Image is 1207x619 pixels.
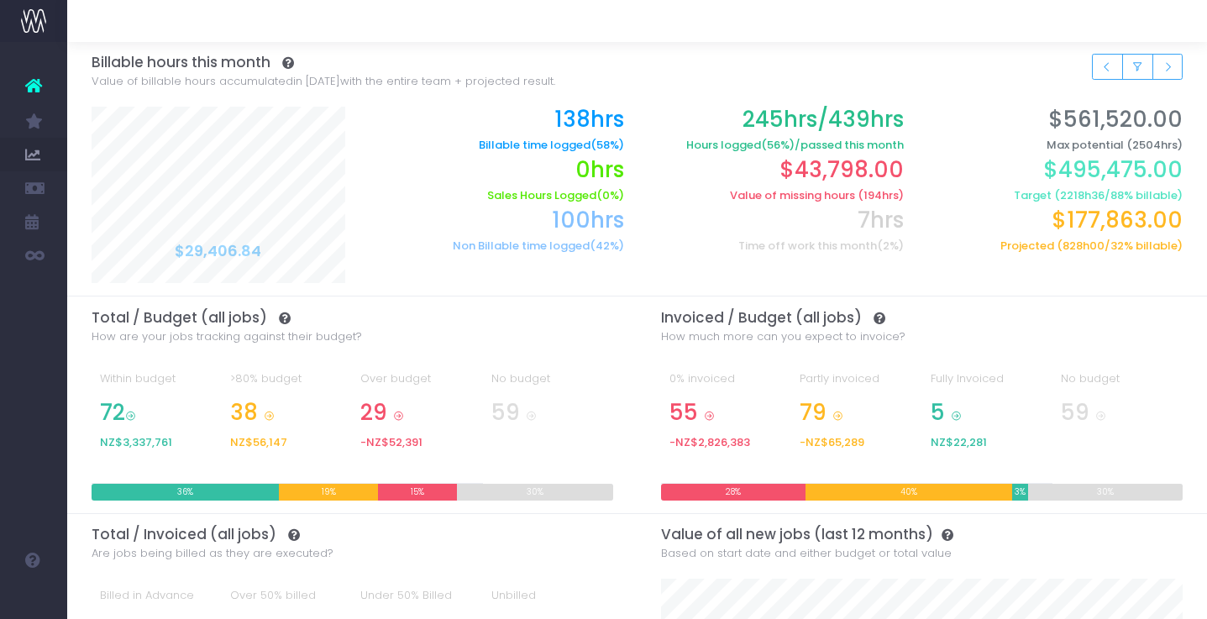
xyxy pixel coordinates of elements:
[230,587,344,616] div: Over 50% billed
[230,370,344,400] div: >80% budget
[649,139,903,152] h6: Hours logged /passed this month
[360,587,474,616] div: Under 50% Billed
[370,239,624,253] h6: Non Billable time logged
[370,207,624,233] h2: 100hrs
[806,484,1012,501] div: 40%
[669,436,750,449] span: -NZ$2,826,383
[491,587,605,616] div: Unbilled
[590,139,624,152] span: (58%)
[761,139,795,152] span: (56%)
[1061,370,1174,400] div: No budget
[457,484,613,501] div: 30%
[661,545,952,562] span: Based on start date and either budget or total value
[279,484,378,501] div: 19%
[92,484,280,501] div: 36%
[360,436,422,449] span: -NZ$52,391
[21,585,46,611] img: images/default_profile_image.png
[800,370,913,400] div: Partly invoiced
[649,157,903,183] h2: $43,798.00
[100,587,213,616] div: Billed in Advance
[590,239,624,253] span: (42%)
[661,328,905,345] span: How much more can you expect to invoice?
[370,157,624,183] h2: 0hrs
[596,189,624,202] span: (0%)
[929,157,1183,183] h2: $495,475.00
[100,436,172,449] span: NZ$3,337,761
[931,370,1044,400] div: Fully Invoiced
[1110,239,1124,253] span: 32
[92,54,1183,71] h3: Billable hours this month
[230,400,258,426] span: 38
[661,526,1183,543] h3: Value of all new jobs (last 12 months)
[929,107,1183,133] h2: $561,520.00
[491,370,605,400] div: No budget
[649,239,903,253] h6: Time off work this month
[92,73,555,90] span: Value of billable hours accumulated with the entire team + projected result.
[370,189,624,202] h6: Sales Hours Logged
[649,107,903,133] h2: 245hrs/439hrs
[370,139,624,152] h6: Billable time logged
[931,400,945,426] span: 5
[1060,189,1105,202] span: 2218h36
[649,207,903,233] h2: 7hrs
[661,309,862,326] span: Invoiced / Budget (all jobs)
[929,207,1183,233] h2: $177,863.00
[1028,484,1183,501] div: 30%
[877,239,904,253] span: (2%)
[800,436,864,449] span: -NZ$65,289
[100,370,213,400] div: Within budget
[370,107,624,133] h2: 138hrs
[661,484,806,501] div: 28%
[929,239,1183,253] h6: Projected ( / % billable)
[669,400,698,426] span: 55
[931,436,987,449] span: NZ$22,281
[230,436,287,449] span: NZ$56,147
[360,370,474,400] div: Over budget
[1092,54,1183,80] div: Small button group
[92,526,276,543] span: Total / Invoiced (all jobs)
[293,73,340,90] span: in [DATE]
[1061,400,1089,426] span: 59
[92,545,333,562] span: Are jobs being billed as they are executed?
[929,189,1183,202] h6: Target ( / % billable)
[92,309,267,326] span: Total / Budget (all jobs)
[1012,484,1027,501] div: 3%
[92,328,362,345] span: How are your jobs tracking against their budget?
[360,400,387,426] span: 29
[491,400,520,426] span: 59
[1110,189,1124,202] span: 88
[100,400,125,426] span: 72
[669,370,783,400] div: 0% invoiced
[649,189,903,202] h6: Value of missing hours (194hrs)
[800,400,827,426] span: 79
[378,484,456,501] div: 15%
[929,139,1183,152] h6: Max potential (2504hrs)
[1063,239,1105,253] span: 828h00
